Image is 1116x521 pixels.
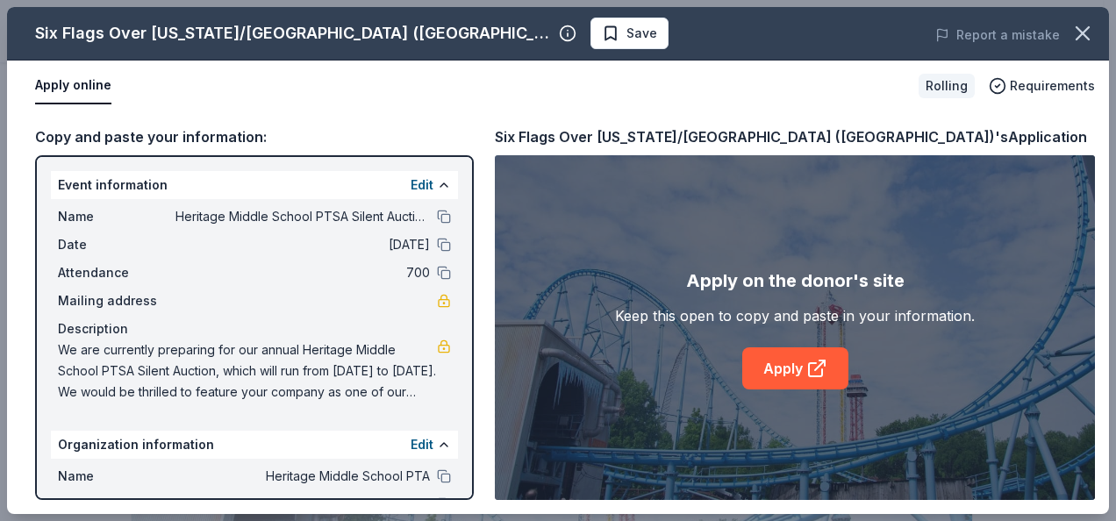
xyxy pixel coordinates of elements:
[35,68,111,104] button: Apply online
[35,19,552,47] div: Six Flags Over [US_STATE]/[GEOGRAPHIC_DATA] ([GEOGRAPHIC_DATA])
[495,125,1087,148] div: Six Flags Over [US_STATE]/[GEOGRAPHIC_DATA] ([GEOGRAPHIC_DATA])'s Application
[1010,75,1095,96] span: Requirements
[58,262,175,283] span: Attendance
[935,25,1060,46] button: Report a mistake
[742,347,848,389] a: Apply
[58,466,175,487] span: Name
[989,75,1095,96] button: Requirements
[58,234,175,255] span: Date
[411,434,433,455] button: Edit
[411,175,433,196] button: Edit
[58,339,437,403] span: We are currently preparing for our annual Heritage Middle School PTSA Silent Auction, which will ...
[175,494,430,515] span: [URL][DOMAIN_NAME]
[58,494,175,515] span: Website
[615,305,975,326] div: Keep this open to copy and paste in your information.
[626,23,657,44] span: Save
[58,206,175,227] span: Name
[58,318,451,339] div: Description
[175,262,430,283] span: 700
[175,206,430,227] span: Heritage Middle School PTSA Silent Auction
[35,125,474,148] div: Copy and paste your information:
[590,18,669,49] button: Save
[919,74,975,98] div: Rolling
[175,466,430,487] span: Heritage Middle School PTA
[51,171,458,199] div: Event information
[58,290,175,311] span: Mailing address
[686,267,905,295] div: Apply on the donor's site
[51,431,458,459] div: Organization information
[175,234,430,255] span: [DATE]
